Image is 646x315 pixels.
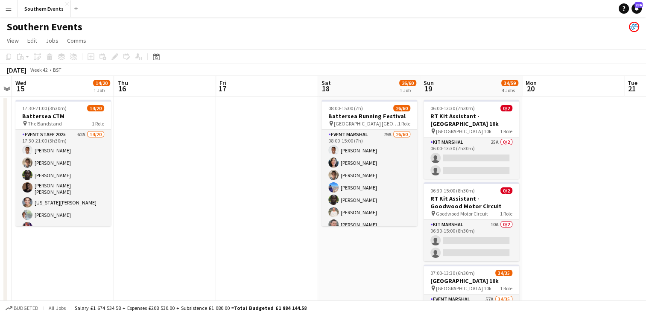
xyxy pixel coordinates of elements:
[24,35,41,46] a: Edit
[64,35,90,46] a: Comms
[3,35,22,46] a: View
[7,37,19,44] span: View
[7,20,82,33] h1: Southern Events
[47,305,67,311] span: All jobs
[4,303,40,313] button: Budgeted
[46,37,58,44] span: Jobs
[27,37,37,44] span: Edit
[28,67,50,73] span: Week 42
[234,305,307,311] span: Total Budgeted £1 884 144.58
[631,3,642,14] a: 236
[75,305,307,311] div: Salary £1 674 534.58 + Expenses £208 530.00 + Subsistence £1 080.00 =
[53,67,61,73] div: BST
[7,66,26,74] div: [DATE]
[14,305,38,311] span: Budgeted
[18,0,71,17] button: Southern Events
[634,2,643,8] span: 236
[67,37,86,44] span: Comms
[42,35,62,46] a: Jobs
[629,22,639,32] app-user-avatar: RunThrough Events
